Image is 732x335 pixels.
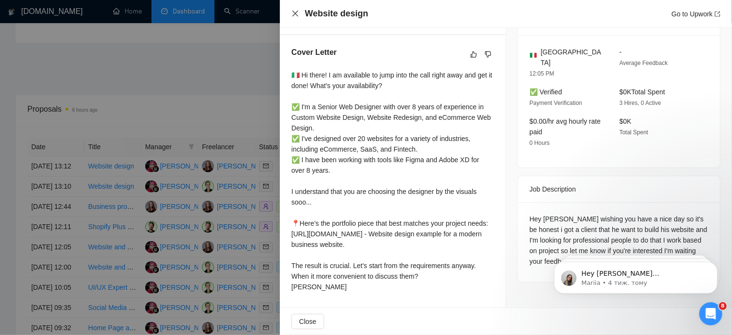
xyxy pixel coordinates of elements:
[530,214,708,267] div: Hey [PERSON_NAME] wishing you have a nice day so it's be honest i got a client that he want to bu...
[530,70,554,77] span: 12:05 PM
[530,176,708,202] div: Job Description
[530,140,550,146] span: 0 Hours
[619,48,622,56] span: -
[530,88,562,96] span: ✅ Verified
[291,70,494,292] div: 🇮🇹 Hi there! I am available to jump into the call right away and get it done! What's your availab...
[699,302,722,325] iframe: Intercom live chat
[715,11,720,17] span: export
[619,88,665,96] span: $0K Total Spent
[671,10,720,18] a: Go to Upworkexport
[470,51,477,58] span: like
[485,51,492,58] span: dislike
[530,52,537,59] img: 🇮🇹
[540,242,732,309] iframe: To enrich screen reader interactions, please activate Accessibility in Grammarly extension settings
[305,8,368,20] h4: Website design
[291,10,299,18] button: Close
[291,10,299,17] span: close
[291,314,324,329] button: Close
[619,60,668,66] span: Average Feedback
[719,302,727,310] span: 8
[619,100,661,106] span: 3 Hires, 0 Active
[619,117,631,125] span: $0K
[541,47,604,68] span: [GEOGRAPHIC_DATA]
[468,49,480,60] button: like
[299,316,316,327] span: Close
[530,100,582,106] span: Payment Verification
[482,49,494,60] button: dislike
[619,129,648,136] span: Total Spent
[530,117,601,136] span: $0.00/hr avg hourly rate paid
[291,47,337,58] h5: Cover Letter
